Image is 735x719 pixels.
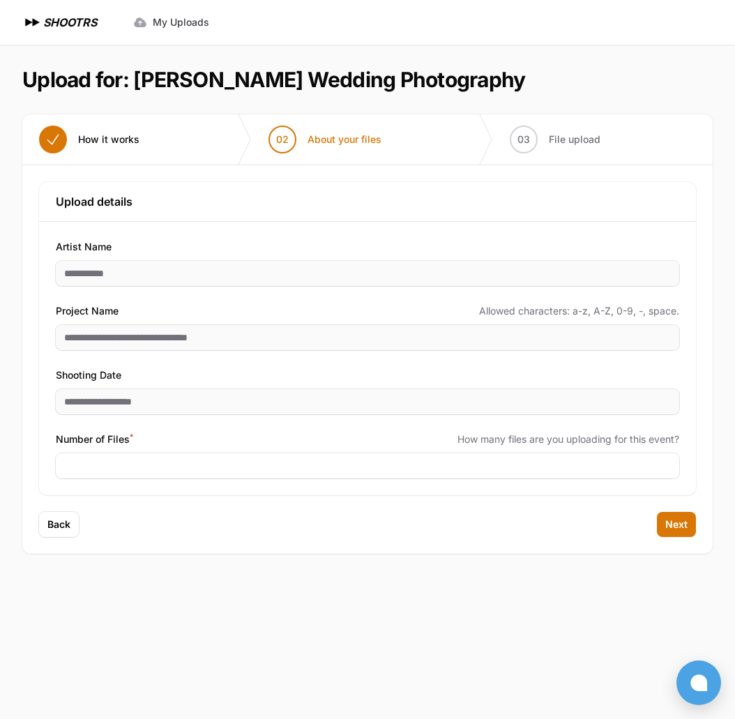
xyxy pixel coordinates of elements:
[22,14,97,31] a: SHOOTRS SHOOTRS
[276,133,289,146] span: 02
[125,10,218,35] a: My Uploads
[493,114,617,165] button: 03 File upload
[56,239,112,255] span: Artist Name
[665,517,688,531] span: Next
[457,432,679,446] span: How many files are you uploading for this event?
[22,67,525,92] h1: Upload for: [PERSON_NAME] Wedding Photography
[22,14,43,31] img: SHOOTRS
[47,517,70,531] span: Back
[479,304,679,318] span: Allowed characters: a-z, A-Z, 0-9, -, space.
[549,133,600,146] span: File upload
[56,303,119,319] span: Project Name
[56,193,679,210] h3: Upload details
[22,114,156,165] button: How it works
[56,367,121,384] span: Shooting Date
[56,431,133,448] span: Number of Files
[676,660,721,705] button: Open chat window
[308,133,381,146] span: About your files
[252,114,398,165] button: 02 About your files
[517,133,530,146] span: 03
[39,512,79,537] button: Back
[78,133,139,146] span: How it works
[153,15,209,29] span: My Uploads
[43,14,97,31] h1: SHOOTRS
[657,512,696,537] button: Next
